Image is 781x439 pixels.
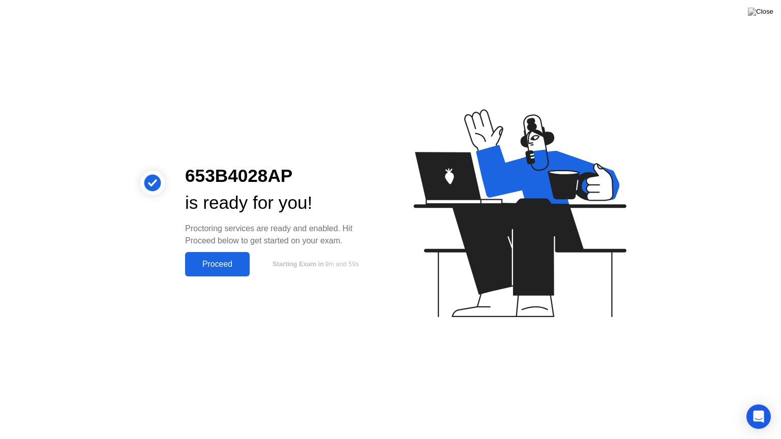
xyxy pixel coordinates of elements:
[255,255,374,274] button: Starting Exam in9m and 59s
[188,260,247,269] div: Proceed
[325,260,359,268] span: 9m and 59s
[185,223,374,247] div: Proctoring services are ready and enabled. Hit Proceed below to get started on your exam.
[746,404,771,429] div: Open Intercom Messenger
[185,252,250,276] button: Proceed
[185,163,374,190] div: 653B4028AP
[748,8,773,16] img: Close
[185,190,374,216] div: is ready for you!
